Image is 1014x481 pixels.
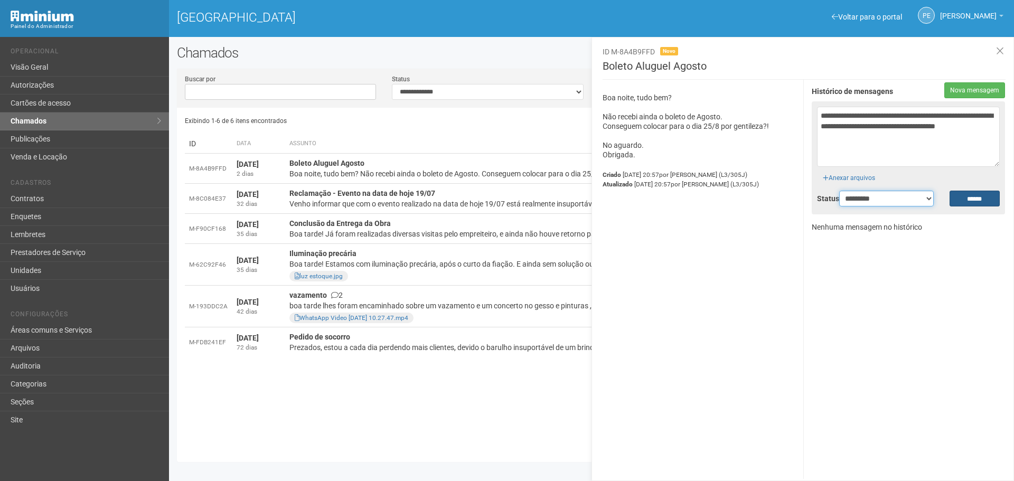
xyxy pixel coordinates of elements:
strong: [DATE] [237,190,259,199]
strong: Pedido de socorro [289,333,350,341]
div: 35 dias [237,266,281,275]
span: [DATE] 20:57 [623,171,747,178]
a: luz estoque.jpg [295,272,343,280]
button: Nova mensagem [944,82,1005,98]
strong: [DATE] [237,334,259,342]
label: Status [392,74,410,84]
a: Voltar para o portal [832,13,902,21]
td: M-FDB241EF [185,327,232,357]
div: Boa tarde! Já foram realizadas diversas visitas pelo empreiteiro, e ainda não houve retorno para ... [289,229,821,239]
div: 42 dias [237,307,281,316]
strong: Conclusão da Entrega da Obra [289,219,391,228]
a: WhatsApp Video [DATE] 10.27.47.mp4 [295,314,408,322]
th: Data [232,134,285,154]
div: Prezados, estou a cada dia perdendo mais clientes, devido o barulho insuportável de um brinquedo ... [289,342,821,353]
td: M-F90CF168 [185,214,232,244]
td: M-8C084E37 [185,184,232,214]
img: Minium [11,11,74,22]
li: Cadastros [11,179,161,190]
p: Boa noite, tudo bem? Não recebi ainda o boleto de Agosto. Conseguem colocar para o dia 25/8 por g... [603,93,796,159]
label: Status [817,194,823,203]
strong: Iluminação precária [289,249,356,258]
th: Assunto [285,134,825,154]
strong: Histórico de mensagens [812,88,893,96]
div: Exibindo 1-6 de 6 itens encontrados [185,113,588,129]
div: 32 dias [237,200,281,209]
td: ID [185,134,232,154]
strong: [DATE] [237,160,259,168]
div: Painel do Administrador [11,22,161,31]
span: 2 [331,291,343,299]
span: [DATE] 20:57 [634,181,759,188]
div: 35 dias [237,230,281,239]
span: por [PERSON_NAME] (L3/305J) [659,171,747,178]
li: Configurações [11,310,161,322]
td: M-8A4B9FFD [185,154,232,184]
strong: Boleto Aluguel Agosto [289,159,364,167]
div: boa tarde lhes foram encaminhado sobre um vazamento e um concerto no gesso e pinturas , lembrando... [289,300,821,311]
label: Buscar por [185,74,215,84]
td: M-62C92F46 [185,244,232,286]
h3: Boleto Aluguel Agosto [603,61,1006,80]
li: Operacional [11,48,161,59]
strong: Reclamação - Evento na data de hoje 19/07 [289,189,435,197]
p: Nenhuma mensagem no histórico [812,222,1005,232]
strong: [DATE] [237,220,259,229]
div: 72 dias [237,343,281,352]
span: por [PERSON_NAME] (L3/305J) [671,181,759,188]
span: ID M-8A4B9FFD [603,48,655,56]
a: [PERSON_NAME] [940,13,1003,22]
div: Venho informar que com o evento realizado na data de hoje 19/07 está realmente insuportável para ... [289,199,821,209]
h2: Chamados [177,45,1006,61]
h1: [GEOGRAPHIC_DATA] [177,11,584,24]
strong: Criado [603,171,621,178]
strong: [DATE] [237,256,259,265]
td: M-193DDC2A [185,286,232,327]
div: 2 dias [237,169,281,178]
span: Novo [660,47,678,55]
div: Anexar arquivos [817,167,881,183]
div: Boa noite, tudo bem? Não recebi ainda o boleto de Agosto. Conseguem colocar para o dia 25/8 po... [289,168,821,179]
div: Boa tarde! Estamos com iluminação precária, após o curto da fiação. E ainda sem solução ou retorn... [289,259,821,269]
a: PE [918,7,935,24]
strong: Atualizado [603,181,633,188]
span: Paula Eduarda Eyer [940,2,997,20]
strong: vazamento [289,291,327,299]
strong: [DATE] [237,298,259,306]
